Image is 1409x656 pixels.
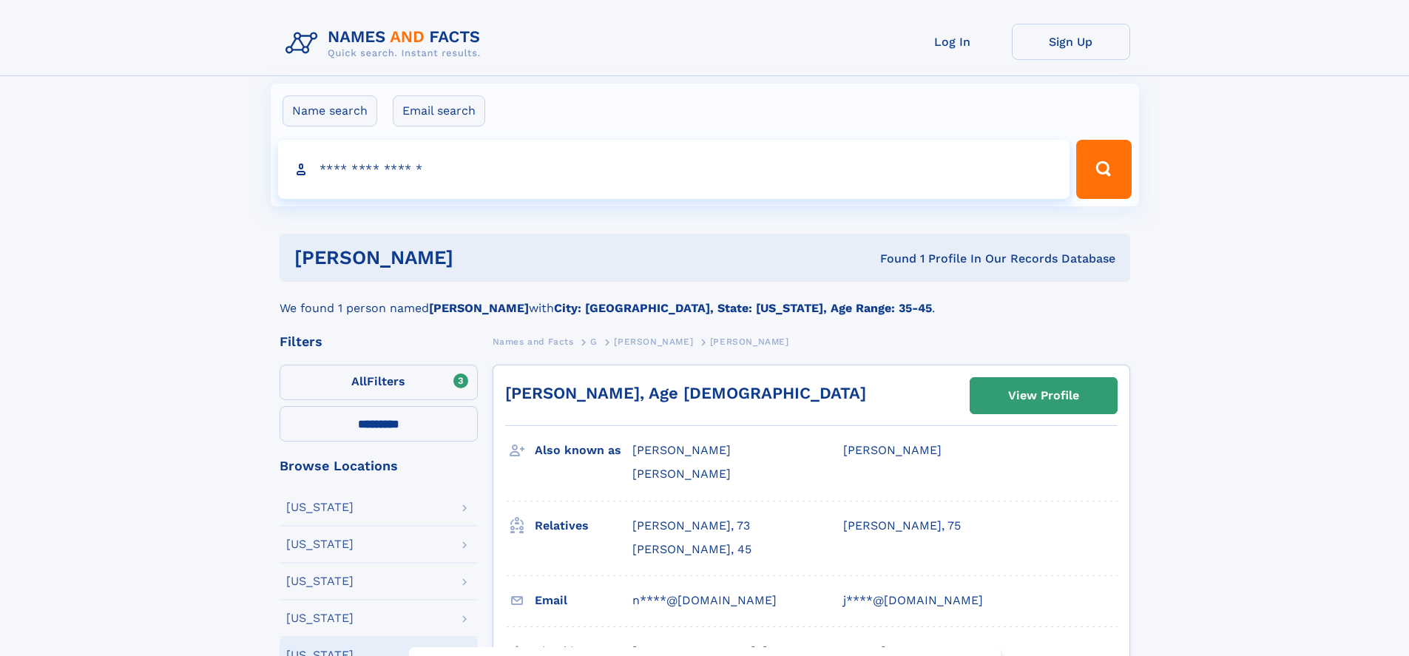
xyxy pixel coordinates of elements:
a: [PERSON_NAME], 75 [843,518,961,534]
a: View Profile [970,378,1117,413]
div: View Profile [1008,379,1079,413]
span: [PERSON_NAME] [710,337,789,347]
div: Found 1 Profile In Our Records Database [666,251,1115,267]
a: Log In [893,24,1012,60]
span: [PERSON_NAME] [632,467,731,481]
h1: [PERSON_NAME] [294,248,667,267]
span: [PERSON_NAME] [632,443,731,457]
span: All [351,374,367,388]
span: G [590,337,598,347]
b: City: [GEOGRAPHIC_DATA], State: [US_STATE], Age Range: 35-45 [554,301,932,315]
a: [PERSON_NAME], Age [DEMOGRAPHIC_DATA] [505,384,866,402]
b: [PERSON_NAME] [429,301,529,315]
div: We found 1 person named with . [280,282,1130,317]
span: [PERSON_NAME] [614,337,693,347]
h3: Also known as [535,438,632,463]
label: Filters [280,365,478,400]
div: Browse Locations [280,459,478,473]
a: G [590,332,598,351]
h3: Email [535,588,632,613]
input: search input [278,140,1070,199]
button: Search Button [1076,140,1131,199]
div: [US_STATE] [286,501,354,513]
label: Name search [283,95,377,126]
h3: Relatives [535,513,632,538]
div: [US_STATE] [286,612,354,624]
a: Sign Up [1012,24,1130,60]
a: [PERSON_NAME] [614,332,693,351]
a: [PERSON_NAME], 45 [632,541,751,558]
img: Logo Names and Facts [280,24,493,64]
div: [US_STATE] [286,575,354,587]
div: Filters [280,335,478,348]
a: [PERSON_NAME], 73 [632,518,750,534]
span: [PERSON_NAME] [843,443,942,457]
label: Email search [393,95,485,126]
div: [US_STATE] [286,538,354,550]
a: Names and Facts [493,332,574,351]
